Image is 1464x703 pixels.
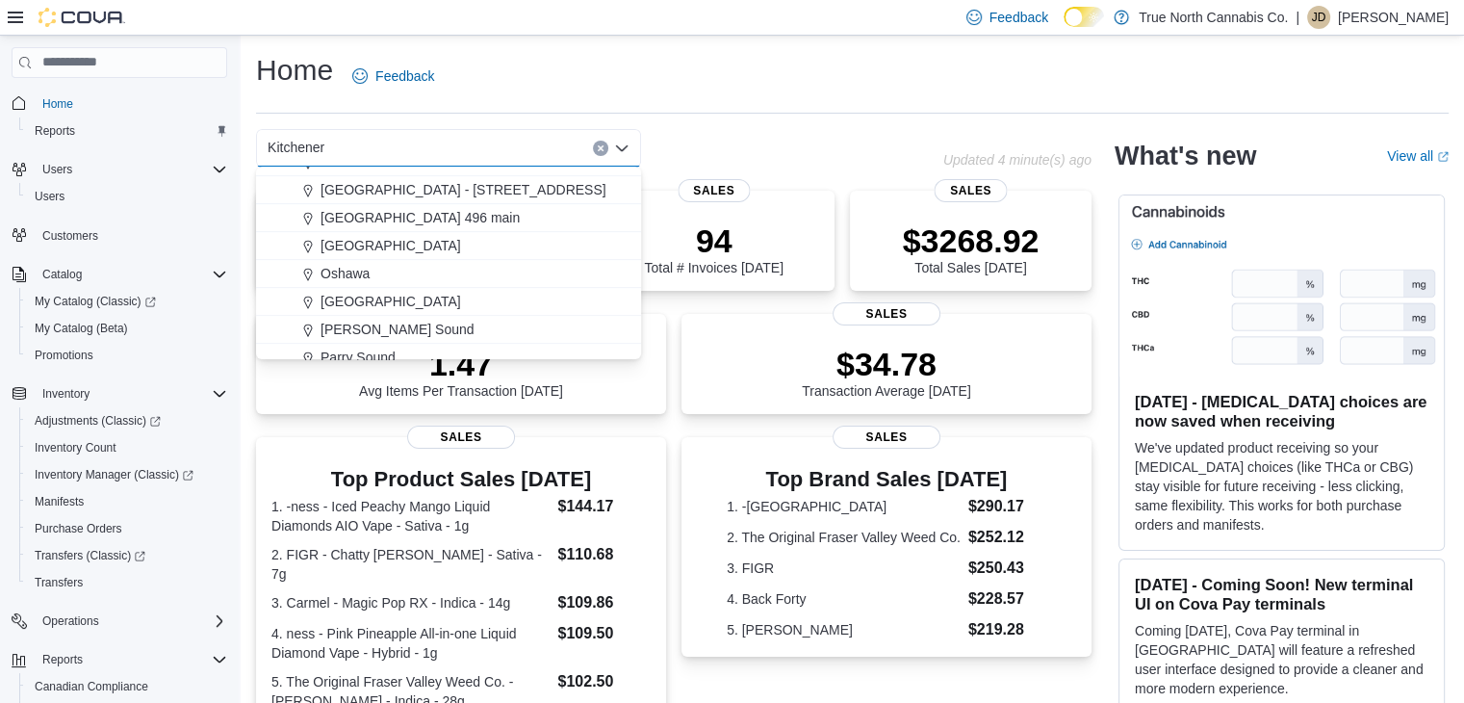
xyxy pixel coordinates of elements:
[644,221,783,260] p: 94
[27,571,90,594] a: Transfers
[27,436,124,459] a: Inventory Count
[35,158,227,181] span: Users
[27,290,164,313] a: My Catalog (Classic)
[968,495,1046,518] dd: $290.17
[375,66,434,86] span: Feedback
[833,426,940,449] span: Sales
[27,119,227,143] span: Reports
[27,344,227,367] span: Promotions
[27,409,168,432] a: Adjustments (Classic)
[27,344,101,367] a: Promotions
[19,315,235,342] button: My Catalog (Beta)
[35,467,193,482] span: Inventory Manager (Classic)
[557,543,650,566] dd: $110.68
[35,91,227,116] span: Home
[1296,6,1299,29] p: |
[727,589,961,609] dt: 4. Back Forty
[1064,7,1104,27] input: Dark Mode
[644,221,783,275] div: Total # Invoices [DATE]
[35,321,128,336] span: My Catalog (Beta)
[35,382,97,405] button: Inventory
[968,587,1046,611] dd: $228.57
[35,648,227,671] span: Reports
[557,495,650,518] dd: $144.17
[35,521,122,536] span: Purchase Orders
[802,345,971,383] p: $34.78
[833,302,940,325] span: Sales
[557,670,650,693] dd: $102.50
[903,221,1040,260] p: $3268.92
[4,380,235,407] button: Inventory
[1135,392,1428,430] h3: [DATE] - [MEDICAL_DATA] choices are now saved when receiving
[1307,6,1330,29] div: Jessica Devereux
[271,624,550,663] dt: 4. ness - Pink Pineapple All-in-one Liquid Diamond Vape - Hybrid - 1g
[727,620,961,639] dt: 5. [PERSON_NAME]
[35,158,80,181] button: Users
[968,557,1046,580] dd: $250.43
[4,156,235,183] button: Users
[35,92,81,116] a: Home
[968,526,1046,549] dd: $252.12
[1437,151,1449,163] svg: External link
[19,434,235,461] button: Inventory Count
[19,515,235,542] button: Purchase Orders
[35,223,227,247] span: Customers
[35,123,75,139] span: Reports
[35,440,116,456] span: Inventory Count
[256,51,333,90] h1: Home
[35,294,156,309] span: My Catalog (Classic)
[42,386,90,402] span: Inventory
[35,348,93,363] span: Promotions
[42,162,72,177] span: Users
[27,517,130,540] a: Purchase Orders
[27,544,227,567] span: Transfers (Classic)
[19,288,235,315] a: My Catalog (Classic)
[345,57,442,95] a: Feedback
[935,179,1007,202] span: Sales
[271,497,550,535] dt: 1. -ness - Iced Peachy Mango Liquid Diamonds AIO Vape - Sativa - 1g
[27,490,91,513] a: Manifests
[35,189,64,204] span: Users
[19,542,235,569] a: Transfers (Classic)
[727,559,961,578] dt: 3. FIGR
[27,675,227,698] span: Canadian Compliance
[27,119,83,143] a: Reports
[943,152,1092,168] p: Updated 4 minute(s) ago
[802,345,971,399] div: Transaction Average [DATE]
[27,317,136,340] a: My Catalog (Beta)
[19,488,235,515] button: Manifests
[271,545,550,584] dt: 2. FIGR - Chatty [PERSON_NAME] - Sativa - 7g
[678,179,750,202] span: Sales
[35,679,148,694] span: Canadian Compliance
[35,413,161,429] span: Adjustments (Classic)
[1135,438,1428,534] p: We've updated product receiving so your [MEDICAL_DATA] choices (like THCa or CBG) stay visible fo...
[35,224,106,247] a: Customers
[359,345,563,383] p: 1.47
[593,141,608,156] button: Clear input
[35,263,90,286] button: Catalog
[1135,621,1428,698] p: Coming [DATE], Cova Pay terminal in [GEOGRAPHIC_DATA] will feature a refreshed user interface des...
[27,571,227,594] span: Transfers
[35,610,227,633] span: Operations
[35,575,83,590] span: Transfers
[1135,575,1428,613] h3: [DATE] - Coming Soon! New terminal UI on Cova Pay terminals
[727,528,961,547] dt: 2. The Original Fraser Valley Weed Co.
[4,608,235,635] button: Operations
[27,675,156,698] a: Canadian Compliance
[19,117,235,144] button: Reports
[1338,6,1449,29] p: [PERSON_NAME]
[557,591,650,614] dd: $109.86
[27,185,72,208] a: Users
[35,610,107,633] button: Operations
[359,345,563,399] div: Avg Items Per Transaction [DATE]
[27,317,227,340] span: My Catalog (Beta)
[27,463,201,486] a: Inventory Manager (Classic)
[19,342,235,369] button: Promotions
[268,136,324,159] span: Kitchener
[27,490,227,513] span: Manifests
[727,497,961,516] dt: 1. -[GEOGRAPHIC_DATA]
[903,221,1040,275] div: Total Sales [DATE]
[1139,6,1288,29] p: True North Cannabis Co.
[42,228,98,244] span: Customers
[42,267,82,282] span: Catalog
